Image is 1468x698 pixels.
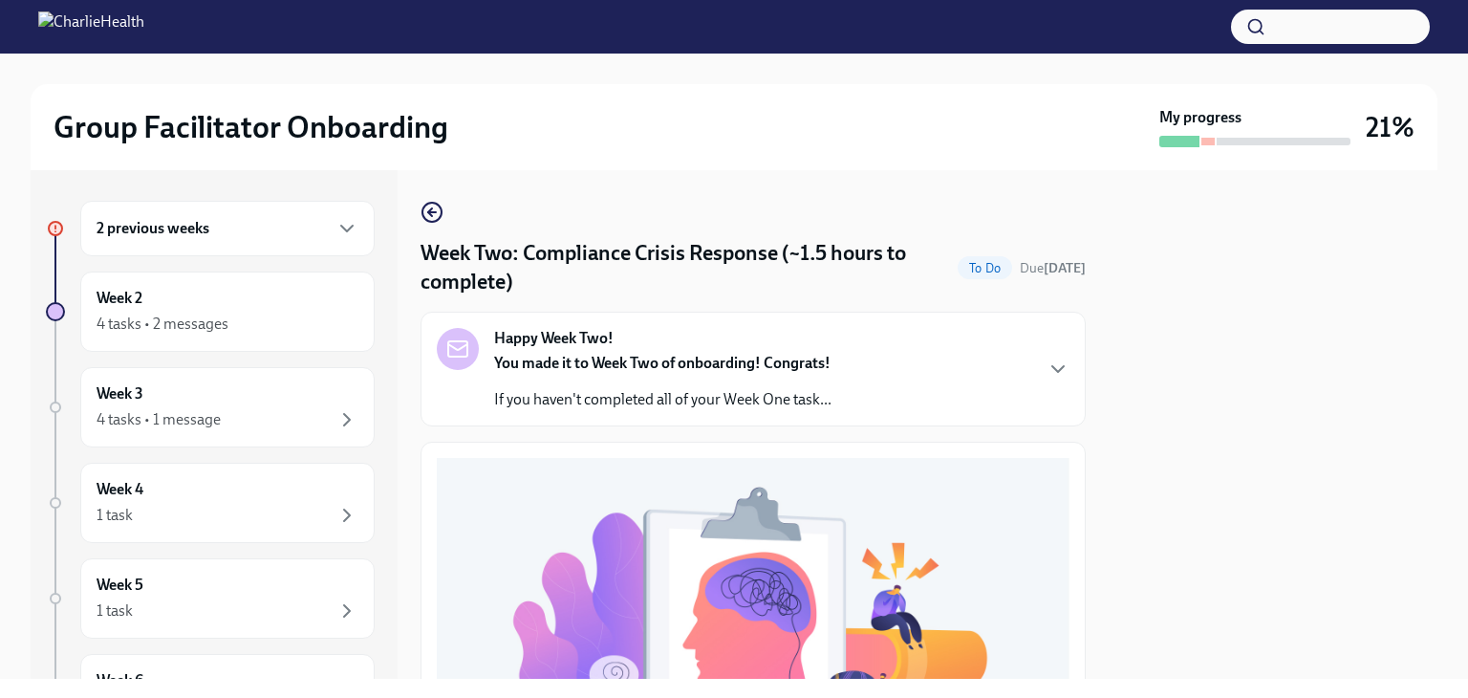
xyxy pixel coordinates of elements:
strong: You made it to Week Two of onboarding! Congrats! [494,354,831,372]
img: CharlieHealth [38,11,144,42]
h2: Group Facilitator Onboarding [54,108,448,146]
h6: Week 3 [97,383,143,404]
strong: Happy Week Two! [494,328,614,349]
div: 2 previous weeks [80,201,375,256]
span: September 16th, 2025 09:00 [1020,259,1086,277]
a: Week 41 task [46,463,375,543]
h6: Week 5 [97,575,143,596]
h6: Week 6 [97,670,143,691]
p: If you haven't completed all of your Week One task... [494,389,831,410]
h6: Week 4 [97,479,143,500]
h4: Week Two: Compliance Crisis Response (~1.5 hours to complete) [421,239,950,296]
div: 1 task [97,505,133,526]
div: 4 tasks • 1 message [97,409,221,430]
div: 4 tasks • 2 messages [97,314,228,335]
a: Week 51 task [46,558,375,639]
a: Week 34 tasks • 1 message [46,367,375,447]
a: Week 24 tasks • 2 messages [46,272,375,352]
h3: 21% [1366,110,1414,144]
strong: My progress [1159,107,1241,128]
span: Due [1020,260,1086,276]
h6: 2 previous weeks [97,218,209,239]
strong: [DATE] [1044,260,1086,276]
span: To Do [958,261,1012,275]
h6: Week 2 [97,288,142,309]
div: 1 task [97,600,133,622]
